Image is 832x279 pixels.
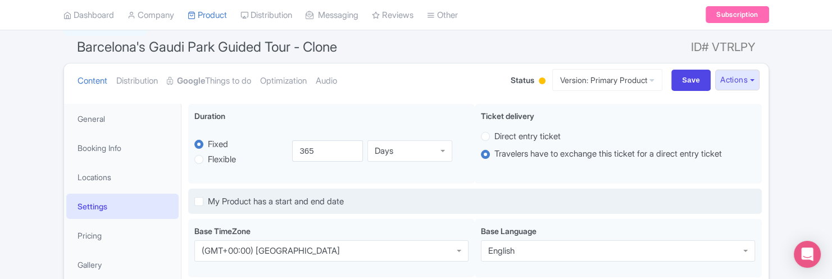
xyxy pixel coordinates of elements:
[481,111,534,121] span: Ticket delivery
[706,7,769,24] a: Subscription
[260,63,307,99] a: Optimization
[715,70,760,90] button: Actions
[66,194,179,219] a: Settings
[194,111,225,121] span: Duration
[552,69,662,91] a: Version: Primary Product
[177,75,205,88] strong: Google
[66,164,179,190] a: Locations
[167,63,251,99] a: GoogleThings to do
[316,63,337,99] a: Audio
[494,148,722,161] label: Travelers have to exchange this ticket for a direct entry ticket
[794,241,821,268] div: Open Intercom Messenger
[691,36,756,58] span: ID# VTRLPY
[671,70,711,91] input: Save
[494,130,561,143] label: Direct entry ticket
[511,74,534,86] span: Status
[208,196,344,207] span: My Product has a start and end date
[77,39,337,55] span: Barcelona's Gaudi Park Guided Tour - Clone
[66,106,179,131] a: General
[208,153,236,166] label: Flexible
[375,146,393,156] div: Days
[481,226,537,236] span: Base Language
[194,226,251,236] span: Base TimeZone
[78,63,107,99] a: Content
[208,138,228,151] label: Fixed
[66,223,179,248] a: Pricing
[488,246,515,256] div: English
[66,135,179,161] a: Booking Info
[537,73,548,90] div: Building
[66,252,179,277] a: Gallery
[202,246,340,256] div: (GMT+00:00) [GEOGRAPHIC_DATA]
[116,63,158,99] a: Distribution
